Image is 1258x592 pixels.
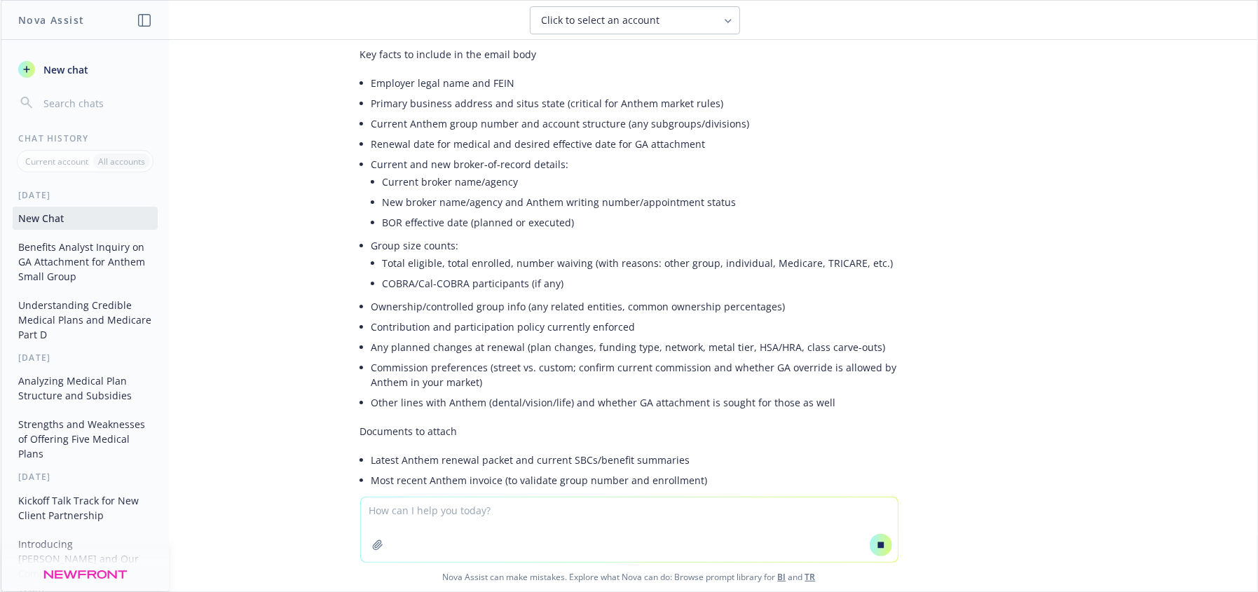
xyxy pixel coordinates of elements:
li: Most recent quarterly wage report (e.g., DE9C) with new hires/terminated noted, plus owner/partne... [371,490,898,525]
span: Click to select an account [542,13,660,27]
li: Other lines with Anthem (dental/vision/life) and whether GA attachment is sought for those as well [371,392,898,413]
div: Chat History [1,132,169,144]
li: Current broker name/agency [383,172,898,192]
button: Click to select an account [530,6,740,34]
div: [DATE] [1,352,169,364]
p: Documents to attach [360,424,898,439]
button: Strengths and Weaknesses of Offering Five Medical Plans [13,413,158,465]
li: COBRA/Cal-COBRA participants (if any) [383,273,898,294]
div: [DATE] [1,471,169,483]
li: Contribution and participation policy currently enforced [371,317,898,337]
li: BOR effective date (planned or executed) [383,212,898,233]
li: Latest Anthem renewal packet and current SBCs/benefit summaries [371,450,898,470]
p: Key facts to include in the email body [360,47,898,62]
li: New broker name/agency and Anthem writing number/appointment status [383,192,898,212]
span: Nova Assist can make mistakes. Explore what Nova can do: Browse prompt library for and [6,563,1252,591]
button: Analyzing Medical Plan Structure and Subsidies [13,369,158,407]
p: Current account [25,156,88,167]
li: Current and new broker-of-record details: [371,154,898,235]
h1: Nova Assist [18,13,84,27]
button: Understanding Credible Medical Plans and Medicare Part D [13,294,158,346]
button: New chat [13,57,158,82]
li: Most recent Anthem invoice (to validate group number and enrollment) [371,470,898,490]
li: Commission preferences (street vs. custom; confirm current commission and whether GA override is ... [371,357,898,392]
li: Group size counts: [371,235,898,296]
div: [DATE] [1,189,169,201]
button: Kickoff Talk Track for New Client Partnership [13,489,158,527]
button: Benefits Analyst Inquiry on GA Attachment for Anthem Small Group [13,235,158,288]
li: Renewal date for medical and desired effective date for GA attachment [371,134,898,154]
li: Total eligible, total enrolled, number waiving (with reasons: other group, individual, Medicare, ... [383,253,898,273]
p: All accounts [98,156,145,167]
a: TR [805,571,816,583]
li: Any planned changes at renewal (plan changes, funding type, network, metal tier, HSA/HRA, class c... [371,337,898,357]
li: Ownership/controlled group info (any related entities, common ownership percentages) [371,296,898,317]
li: Employer legal name and FEIN [371,73,898,93]
input: Search chats [41,93,152,113]
button: New Chat [13,207,158,230]
a: BI [778,571,786,583]
li: Current Anthem group number and account structure (any subgroups/divisions) [371,113,898,134]
li: Primary business address and situs state (critical for Anthem market rules) [371,93,898,113]
span: New chat [41,62,88,77]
